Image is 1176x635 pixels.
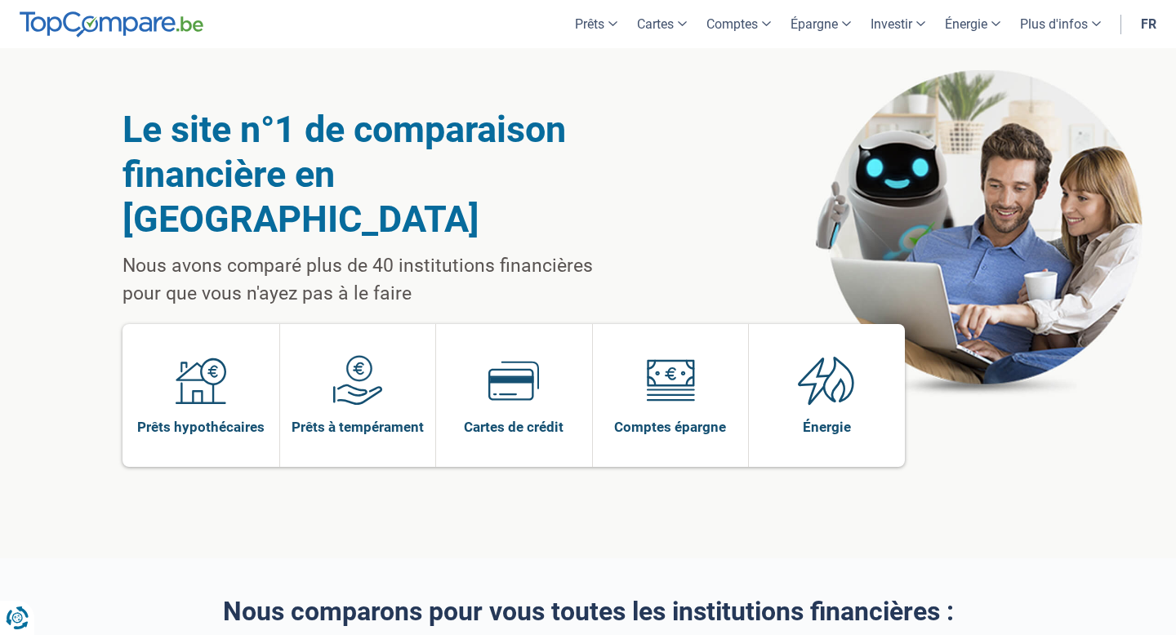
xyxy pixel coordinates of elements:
span: Comptes épargne [614,418,726,436]
a: Énergie Énergie [749,324,905,467]
img: Comptes épargne [645,355,696,406]
img: Énergie [798,355,855,406]
a: Prêts à tempérament Prêts à tempérament [280,324,436,467]
h2: Nous comparons pour vous toutes les institutions financières : [122,597,1053,626]
a: Comptes épargne Comptes épargne [593,324,749,467]
img: Cartes de crédit [488,355,539,406]
a: Cartes de crédit Cartes de crédit [436,324,592,467]
h1: Le site n°1 de comparaison financière en [GEOGRAPHIC_DATA] [122,107,635,242]
span: Prêts hypothécaires [137,418,265,436]
img: TopCompare [20,11,203,38]
a: Prêts hypothécaires Prêts hypothécaires [122,324,279,467]
span: Prêts à tempérament [292,418,424,436]
p: Nous avons comparé plus de 40 institutions financières pour que vous n'ayez pas à le faire [122,252,635,308]
img: Prêts hypothécaires [176,355,226,406]
img: Prêts à tempérament [332,355,383,406]
span: Cartes de crédit [464,418,563,436]
span: Énergie [803,418,851,436]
